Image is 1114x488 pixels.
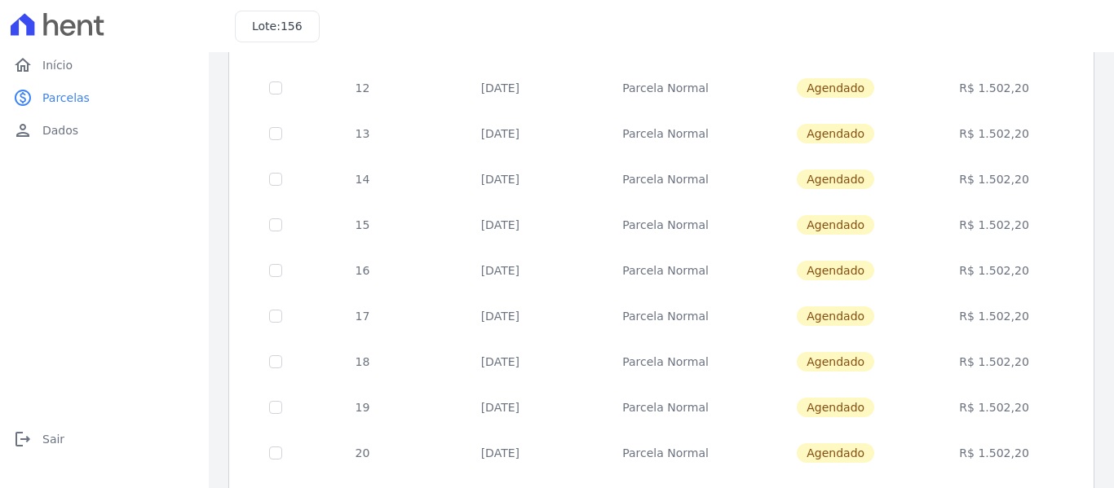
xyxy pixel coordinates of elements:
td: [DATE] [423,156,577,202]
td: 17 [302,293,423,339]
a: personDados [7,114,202,147]
td: [DATE] [423,248,577,293]
td: [DATE] [423,65,577,111]
td: [DATE] [423,385,577,430]
h3: Lote: [252,18,303,35]
td: R$ 1.502,20 [917,293,1071,339]
i: logout [13,429,33,449]
span: Agendado [797,124,874,143]
span: Agendado [797,261,874,280]
td: [DATE] [423,293,577,339]
td: [DATE] [423,202,577,248]
td: 20 [302,430,423,476]
td: R$ 1.502,20 [917,202,1071,248]
a: logoutSair [7,423,202,455]
span: Agendado [797,169,874,189]
span: Agendado [797,352,874,371]
i: person [13,121,33,140]
td: Parcela Normal [577,339,754,385]
span: Dados [42,122,78,138]
td: 16 [302,248,423,293]
td: R$ 1.502,20 [917,156,1071,202]
span: Sair [42,431,64,447]
td: Parcela Normal [577,293,754,339]
span: Agendado [797,306,874,326]
td: Parcela Normal [577,65,754,111]
a: homeInício [7,49,202,81]
td: 12 [302,65,423,111]
span: 156 [281,20,303,33]
span: Agendado [797,215,874,235]
td: R$ 1.502,20 [917,111,1071,156]
i: home [13,55,33,75]
span: Agendado [797,78,874,98]
td: Parcela Normal [577,248,754,293]
td: 15 [302,202,423,248]
td: 19 [302,385,423,430]
td: 13 [302,111,423,156]
td: R$ 1.502,20 [917,430,1071,476]
td: Parcela Normal [577,385,754,430]
span: Agendado [797,443,874,463]
td: 18 [302,339,423,385]
td: Parcela Normal [577,156,754,202]
td: [DATE] [423,111,577,156]
span: Início [42,57,73,73]
td: R$ 1.502,20 [917,339,1071,385]
td: 14 [302,156,423,202]
td: Parcela Normal [577,430,754,476]
td: R$ 1.502,20 [917,248,1071,293]
td: Parcela Normal [577,202,754,248]
a: paidParcelas [7,81,202,114]
td: R$ 1.502,20 [917,385,1071,430]
td: [DATE] [423,430,577,476]
span: Parcelas [42,90,90,106]
td: R$ 1.502,20 [917,65,1071,111]
td: [DATE] [423,339,577,385]
span: Agendado [797,398,874,417]
td: Parcela Normal [577,111,754,156]
i: paid [13,88,33,108]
